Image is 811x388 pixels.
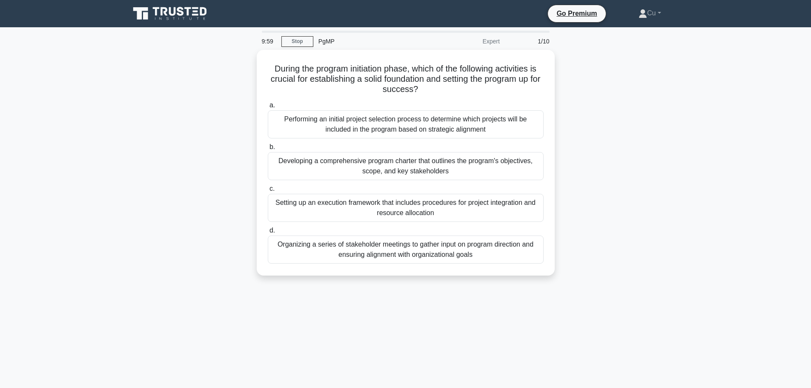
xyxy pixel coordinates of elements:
[505,33,555,50] div: 1/10
[618,5,682,22] a: Cu
[313,33,430,50] div: PgMP
[268,194,544,222] div: Setting up an execution framework that includes procedures for project integration and resource a...
[269,143,275,150] span: b.
[551,8,602,19] a: Go Premium
[269,185,275,192] span: c.
[268,110,544,138] div: Performing an initial project selection process to determine which projects will be included in t...
[257,33,281,50] div: 9:59
[269,101,275,109] span: a.
[430,33,505,50] div: Expert
[281,36,313,47] a: Stop
[267,63,544,95] h5: During the program initiation phase, which of the following activities is crucial for establishin...
[268,152,544,180] div: Developing a comprehensive program charter that outlines the program's objectives, scope, and key...
[269,227,275,234] span: d.
[268,236,544,264] div: Organizing a series of stakeholder meetings to gather input on program direction and ensuring ali...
